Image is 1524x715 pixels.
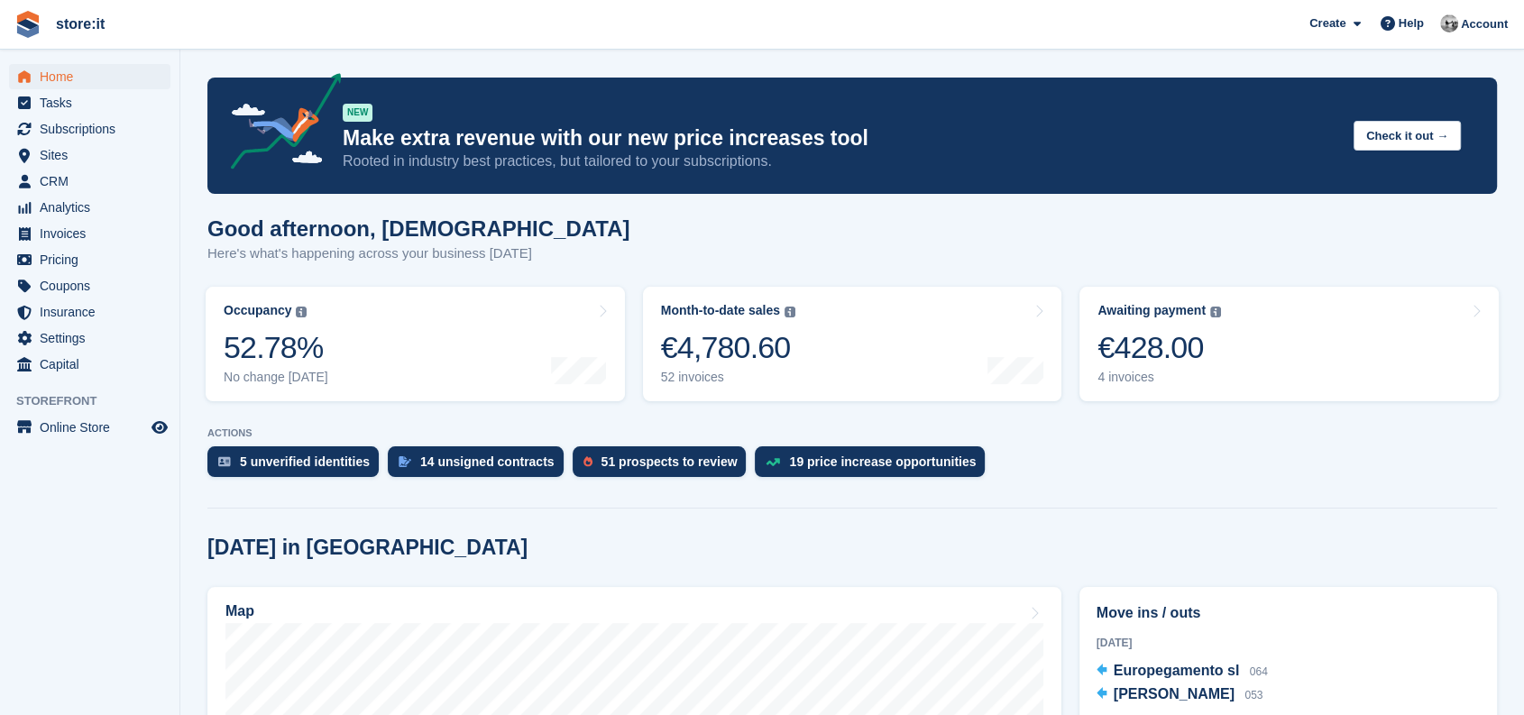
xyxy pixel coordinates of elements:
[207,446,388,486] a: 5 unverified identities
[225,603,254,619] h2: Map
[40,169,148,194] span: CRM
[9,325,170,351] a: menu
[343,151,1339,171] p: Rooted in industry best practices, but tailored to your subscriptions.
[343,104,372,122] div: NEW
[1250,665,1268,678] span: 064
[40,247,148,272] span: Pricing
[49,9,112,39] a: store:it
[1097,370,1221,385] div: 4 invoices
[224,303,291,318] div: Occupancy
[296,307,307,317] img: icon-info-grey-7440780725fd019a000dd9b08b2336e03edf1995a4989e88bcd33f0948082b44.svg
[1079,287,1499,401] a: Awaiting payment €428.00 4 invoices
[1097,303,1206,318] div: Awaiting payment
[16,392,179,410] span: Storefront
[755,446,994,486] a: 19 price increase opportunities
[40,195,148,220] span: Analytics
[40,221,148,246] span: Invoices
[206,287,625,401] a: Occupancy 52.78% No change [DATE]
[207,216,629,241] h1: Good afternoon, [DEMOGRAPHIC_DATA]
[643,287,1062,401] a: Month-to-date sales €4,780.60 52 invoices
[224,329,328,366] div: 52.78%
[420,454,555,469] div: 14 unsigned contracts
[1097,635,1480,651] div: [DATE]
[1097,329,1221,366] div: €428.00
[40,142,148,168] span: Sites
[583,456,592,467] img: prospect-51fa495bee0391a8d652442698ab0144808aea92771e9ea1ae160a38d050c398.svg
[218,456,231,467] img: verify_identity-adf6edd0f0f0b5bbfe63781bf79b02c33cf7c696d77639b501bdc392416b5a36.svg
[1097,683,1263,707] a: [PERSON_NAME] 053
[9,415,170,440] a: menu
[14,11,41,38] img: stora-icon-8386f47178a22dfd0bd8f6a31ec36ba5ce8667c1dd55bd0f319d3a0aa187defe.svg
[1244,689,1262,701] span: 053
[1461,15,1508,33] span: Account
[785,307,795,317] img: icon-info-grey-7440780725fd019a000dd9b08b2336e03edf1995a4989e88bcd33f0948082b44.svg
[40,415,148,440] span: Online Store
[240,454,370,469] div: 5 unverified identities
[9,142,170,168] a: menu
[1399,14,1424,32] span: Help
[1309,14,1345,32] span: Create
[661,329,795,366] div: €4,780.60
[9,273,170,298] a: menu
[9,116,170,142] a: menu
[1210,307,1221,317] img: icon-info-grey-7440780725fd019a000dd9b08b2336e03edf1995a4989e88bcd33f0948082b44.svg
[1097,660,1268,683] a: Europegamento sl 064
[1114,686,1235,701] span: [PERSON_NAME]
[766,458,780,466] img: price_increase_opportunities-93ffe204e8149a01c8c9dc8f82e8f89637d9d84a8eef4429ea346261dce0b2c0.svg
[388,446,573,486] a: 14 unsigned contracts
[149,417,170,438] a: Preview store
[40,90,148,115] span: Tasks
[9,299,170,325] a: menu
[9,195,170,220] a: menu
[9,247,170,272] a: menu
[207,536,528,560] h2: [DATE] in [GEOGRAPHIC_DATA]
[9,352,170,377] a: menu
[661,303,780,318] div: Month-to-date sales
[573,446,756,486] a: 51 prospects to review
[207,243,629,264] p: Here's what's happening across your business [DATE]
[1354,121,1461,151] button: Check it out →
[1114,663,1240,678] span: Europegamento sl
[1097,602,1480,624] h2: Move ins / outs
[40,352,148,377] span: Capital
[216,73,342,176] img: price-adjustments-announcement-icon-8257ccfd72463d97f412b2fc003d46551f7dbcb40ab6d574587a9cd5c0d94...
[9,64,170,89] a: menu
[40,299,148,325] span: Insurance
[9,169,170,194] a: menu
[789,454,976,469] div: 19 price increase opportunities
[1440,14,1458,32] img: Christian Ehrensvärd
[9,90,170,115] a: menu
[601,454,738,469] div: 51 prospects to review
[40,273,148,298] span: Coupons
[207,427,1497,439] p: ACTIONS
[224,370,328,385] div: No change [DATE]
[40,64,148,89] span: Home
[40,116,148,142] span: Subscriptions
[399,456,411,467] img: contract_signature_icon-13c848040528278c33f63329250d36e43548de30e8caae1d1a13099fd9432cc5.svg
[661,370,795,385] div: 52 invoices
[343,125,1339,151] p: Make extra revenue with our new price increases tool
[9,221,170,246] a: menu
[40,325,148,351] span: Settings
